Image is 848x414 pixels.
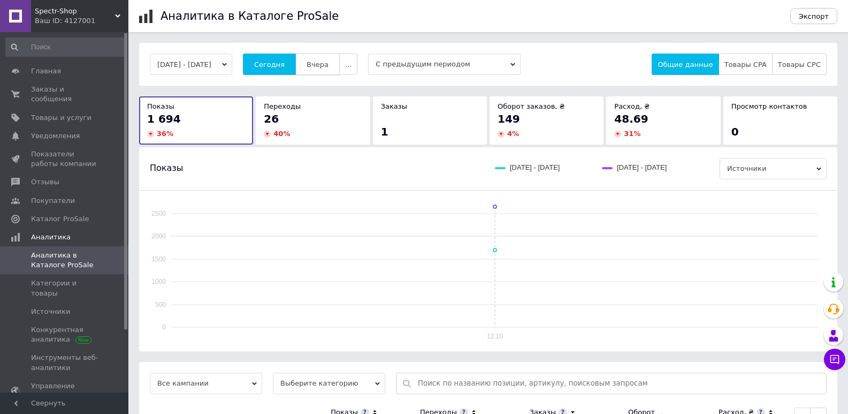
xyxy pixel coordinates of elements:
[31,131,80,141] span: Уведомления
[151,210,166,217] text: 2500
[778,61,821,69] span: Товары CPC
[824,349,845,370] button: Чат с покупателем
[157,130,173,138] span: 36 %
[614,102,650,110] span: Расход, ₴
[151,278,166,285] text: 1000
[307,61,328,69] span: Вчера
[799,12,829,20] span: Экспорт
[264,112,279,125] span: 26
[507,130,519,138] span: 4 %
[31,177,59,187] span: Отзывы
[31,85,99,104] span: Заказы и сообщения
[368,54,521,75] span: С предыдущим периодом
[772,54,827,75] button: Товары CPC
[31,214,89,224] span: Каталог ProSale
[264,102,301,110] span: Переходы
[155,301,166,308] text: 500
[273,130,290,138] span: 40 %
[150,162,183,174] span: Показы
[719,54,773,75] button: Товары CPA
[31,325,99,344] span: Конкурентная аналитика
[161,10,339,22] h1: Аналитика в Каталоге ProSale
[339,54,357,75] button: ...
[31,66,61,76] span: Главная
[243,54,296,75] button: Сегодня
[147,112,181,125] span: 1 694
[31,149,99,169] span: Показатели работы компании
[150,373,262,394] span: Все кампании
[150,54,232,75] button: [DATE] - [DATE]
[162,323,166,331] text: 0
[724,61,767,69] span: Товары CPA
[254,61,285,69] span: Сегодня
[31,353,99,372] span: Инструменты веб-аналитики
[35,6,115,16] span: Spectr-Shop
[487,333,503,340] text: 12.10
[147,102,174,110] span: Показы
[345,61,352,69] span: ...
[31,113,91,123] span: Товары и услуги
[720,158,827,179] span: Источники
[418,373,821,394] input: Поиск по названию позиции, артикулу, поисковым запросам
[31,381,99,401] span: Управление сайтом
[731,102,807,110] span: Просмотр контактов
[731,125,739,138] span: 0
[31,307,70,317] span: Источники
[614,112,648,125] span: 48.69
[498,112,520,125] span: 149
[273,373,385,394] span: Выберите категорию
[5,37,126,57] input: Поиск
[498,102,565,110] span: Оборот заказов, ₴
[790,8,837,24] button: Экспорт
[295,54,340,75] button: Вчера
[31,251,99,270] span: Аналитика в Каталоге ProSale
[151,232,166,240] text: 2000
[381,102,407,110] span: Заказы
[652,54,719,75] button: Общие данные
[35,16,128,26] div: Ваш ID: 4127001
[381,125,388,138] span: 1
[151,255,166,263] text: 1500
[658,61,713,69] span: Общие данные
[31,278,99,298] span: Категории и товары
[31,232,71,242] span: Аналитика
[31,196,75,206] span: Покупатели
[624,130,640,138] span: 31 %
